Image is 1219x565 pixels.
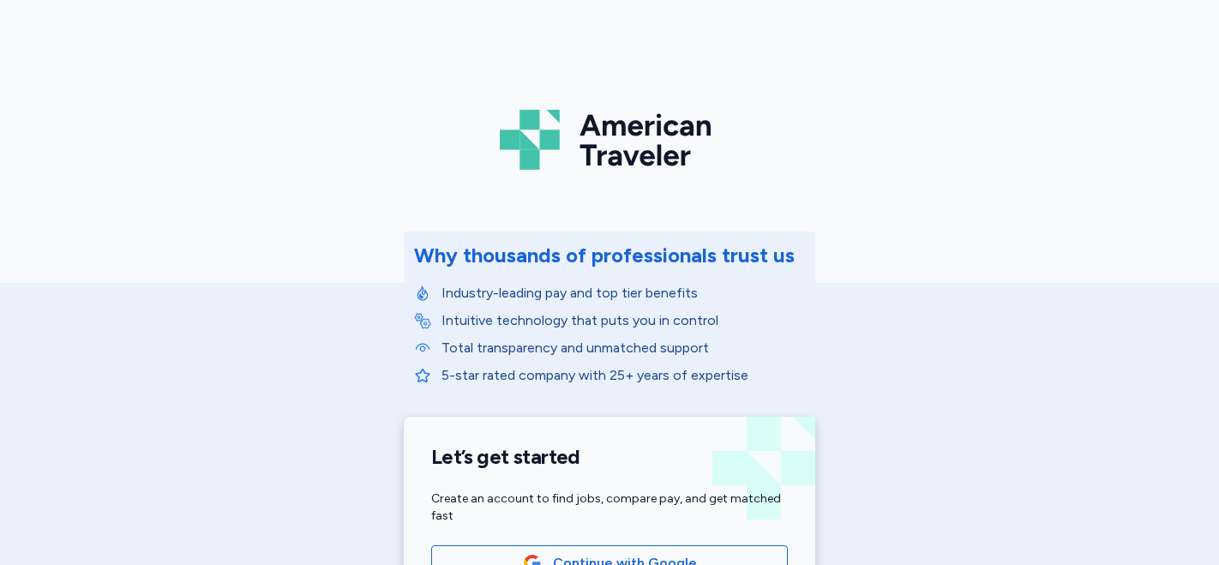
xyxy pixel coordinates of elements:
[441,365,805,386] p: 5-star rated company with 25+ years of expertise
[441,310,805,331] p: Intuitive technology that puts you in control
[500,103,719,177] img: Logo
[431,444,788,470] h1: Let’s get started
[441,338,805,358] p: Total transparency and unmatched support
[414,242,795,269] div: Why thousands of professionals trust us
[441,283,805,304] p: Industry-leading pay and top tier benefits
[431,490,788,525] div: Create an account to find jobs, compare pay, and get matched fast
